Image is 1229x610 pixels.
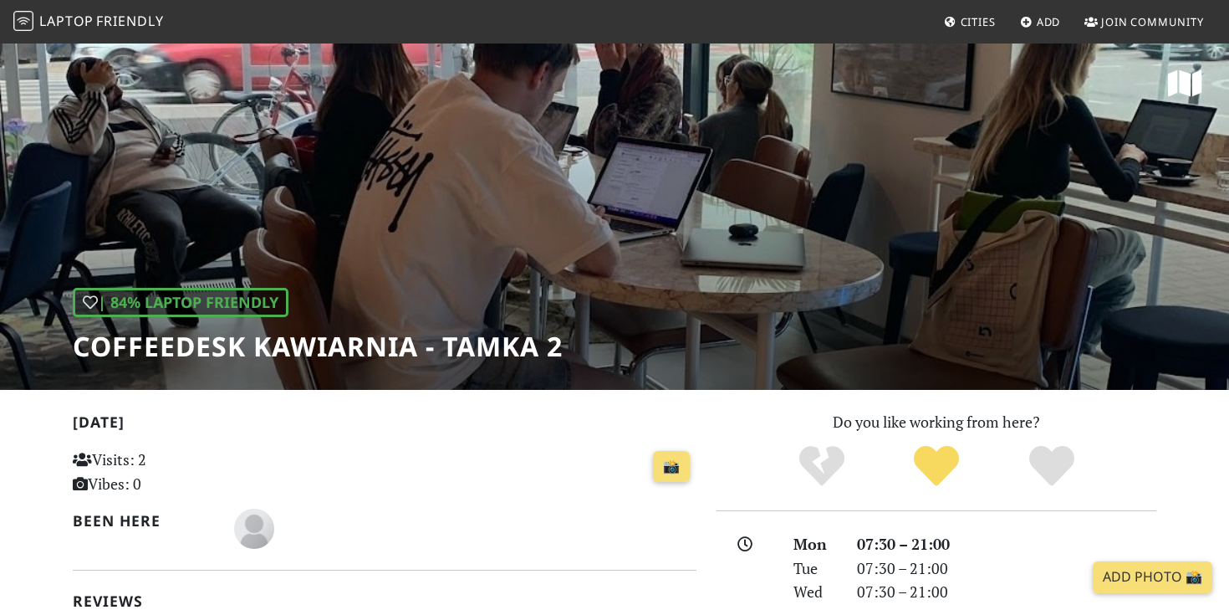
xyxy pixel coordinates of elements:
div: 07:30 – 21:00 [847,580,1166,604]
a: Add [1013,7,1068,37]
a: Add Photo 📸 [1093,561,1212,593]
img: LaptopFriendly [13,11,33,31]
a: Cities [937,7,1002,37]
div: Wed [783,580,847,604]
div: 07:30 – 21:00 [847,532,1166,556]
p: Visits: 2 Vibes: 0 [73,448,268,496]
div: | 84% Laptop Friendly [73,288,288,317]
span: Friendly [96,12,163,30]
span: Add [1037,14,1061,29]
h2: [DATE] [73,413,696,438]
div: Definitely! [994,443,1109,490]
a: 📸 [653,451,690,483]
span: Join Community [1101,14,1204,29]
h1: Coffeedesk Kawiarnia - Tamka 2 [73,331,563,362]
span: Weronika Jablonska [234,517,274,537]
div: Yes [879,443,994,490]
span: Laptop [39,12,94,30]
div: No [764,443,880,490]
a: LaptopFriendly LaptopFriendly [13,8,164,37]
a: Join Community [1078,7,1211,37]
span: Cities [961,14,996,29]
h2: Reviews [73,592,696,610]
div: Tue [783,556,847,581]
h2: Been here [73,512,214,530]
div: Mon [783,532,847,556]
div: 07:30 – 21:00 [847,556,1166,581]
p: Do you like working from here? [716,410,1156,434]
img: blank-535327c66bd565773addf3077783bbfce4b00ec00e9fd257753287c682c7fa38.png [234,509,274,549]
